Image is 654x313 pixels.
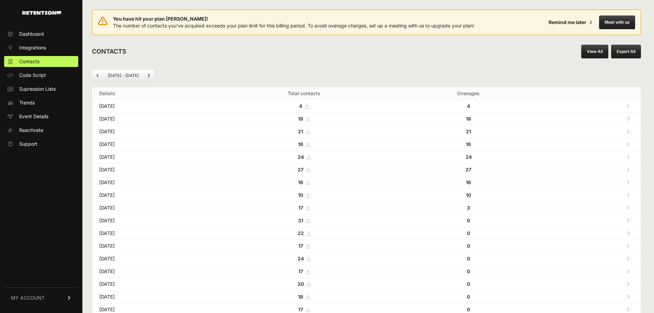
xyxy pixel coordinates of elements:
strong: 17 [298,243,303,249]
button: Export All [611,45,641,58]
strong: 4 [299,103,302,109]
a: 22 [298,230,311,236]
a: 17 [298,306,310,312]
strong: 16 [298,141,303,147]
strong: 18 [298,294,303,300]
strong: 0 [467,243,470,249]
a: 16 [298,179,310,185]
a: 17 [298,268,310,274]
a: Supression Lists [4,83,78,94]
td: [DATE] [92,138,211,151]
button: Remind me later [546,16,595,29]
span: Dashboard [19,31,44,37]
strong: 0 [467,230,470,236]
a: 16 [298,141,310,147]
strong: 0 [467,294,470,300]
td: [DATE] [92,278,211,291]
a: MY ACCOUNT [4,287,78,308]
strong: 10 [466,192,471,198]
td: [DATE] [92,176,211,189]
a: 18 [298,116,310,122]
a: View All [581,45,608,58]
strong: 17 [298,306,303,312]
strong: 27 [466,167,471,172]
a: 17 [298,243,310,249]
strong: 3 [467,205,470,211]
th: Overages [397,87,540,100]
td: [DATE] [92,291,211,303]
td: [DATE] [92,100,211,113]
td: [DATE] [92,113,211,125]
strong: 0 [467,281,470,287]
a: Integrations [4,42,78,53]
strong: 24 [298,154,304,160]
strong: 24 [466,154,472,160]
h2: CONTACTS [92,47,126,56]
strong: 20 [298,281,304,287]
td: [DATE] [92,151,211,164]
span: Reactivate [19,127,43,134]
a: Support [4,138,78,149]
strong: 17 [298,268,303,274]
img: Retention.com [22,11,61,15]
li: [DATE] - [DATE] [103,73,143,78]
a: 17 [298,205,310,211]
strong: 21 [298,128,303,134]
span: Code Script [19,72,46,79]
a: Reactivate [4,125,78,136]
td: [DATE] [92,189,211,202]
td: [DATE] [92,125,211,138]
span: Event Details [19,113,48,120]
strong: 0 [467,268,470,274]
strong: 21 [466,128,471,134]
strong: 0 [467,256,470,261]
strong: 16 [298,179,303,185]
td: [DATE] [92,202,211,214]
span: MY ACCOUNT [11,294,45,301]
a: Event Details [4,111,78,122]
strong: 16 [466,141,471,147]
td: [DATE] [92,214,211,227]
span: Integrations [19,44,46,51]
a: 20 [298,281,311,287]
strong: 0 [467,306,470,312]
strong: 17 [298,205,303,211]
a: Contacts [4,56,78,67]
a: Trends [4,97,78,108]
span: Contacts [19,58,39,65]
th: Total contacts [211,87,397,100]
strong: 18 [466,116,471,122]
a: Dashboard [4,29,78,40]
strong: 22 [298,230,304,236]
td: [DATE] [92,240,211,253]
div: Remind me later [549,19,586,26]
strong: 24 [298,256,304,261]
a: 4 [299,103,309,109]
a: Previous [92,70,103,81]
strong: 18 [298,116,303,122]
span: Support [19,141,37,147]
strong: 31 [298,217,303,223]
span: You have hit your plan [PERSON_NAME]! [113,15,474,22]
td: [DATE] [92,227,211,240]
strong: 27 [298,167,303,172]
td: [DATE] [92,164,211,176]
span: The number of contacts you've acquired exceeds your plan limit for this billing period. To avoid ... [113,23,474,29]
span: Trends [19,99,35,106]
a: 31 [298,217,310,223]
a: Code Script [4,70,78,81]
a: 24 [298,154,311,160]
a: 10 [298,192,310,198]
a: Next [143,70,154,81]
th: Details [92,87,211,100]
button: Meet with us [599,15,635,29]
span: Supression Lists [19,86,56,92]
strong: 10 [298,192,303,198]
strong: 0 [467,217,470,223]
a: 21 [298,128,310,134]
strong: 16 [466,179,471,185]
td: [DATE] [92,265,211,278]
td: [DATE] [92,253,211,265]
a: 24 [298,256,311,261]
a: 27 [298,167,310,172]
